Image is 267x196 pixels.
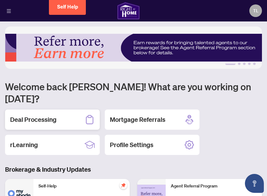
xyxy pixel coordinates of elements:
h3: Brokerage & Industry Updates [5,165,262,174]
button: 5 [253,62,256,65]
p: Agent Referral Program [171,183,257,190]
h2: Profile Settings [110,140,153,149]
span: Self Help [57,4,78,10]
span: pushpin [120,181,127,189]
span: TL [253,7,258,14]
button: 3 [243,62,246,65]
button: 1 [225,62,235,65]
button: 4 [248,62,251,65]
p: Self-Help [39,183,125,190]
span: menu [7,9,11,13]
img: logo [117,2,140,20]
h1: Welcome back [PERSON_NAME]! What are you working on [DATE]? [5,80,262,104]
img: Slide 0 [5,27,262,69]
button: 2 [238,62,240,65]
button: Open asap [245,174,264,193]
h2: Deal Processing [10,115,56,124]
h2: Mortgage Referrals [110,115,165,124]
h2: rLearning [10,140,38,149]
